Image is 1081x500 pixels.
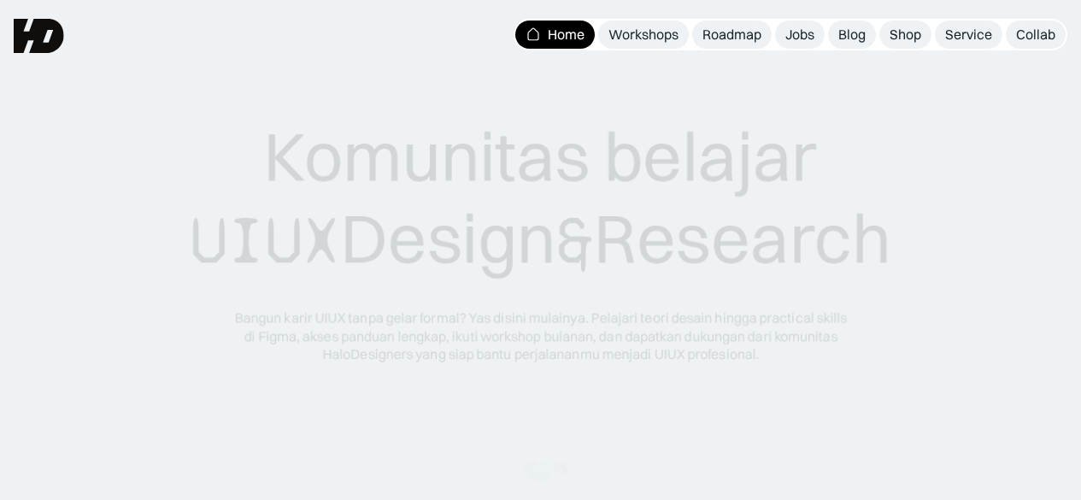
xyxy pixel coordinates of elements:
[935,21,1002,49] a: Service
[890,26,921,44] div: Shop
[838,26,866,44] div: Blog
[556,200,594,282] span: &
[692,21,772,49] a: Roadmap
[945,26,992,44] div: Service
[515,21,595,49] a: Home
[1006,21,1066,49] a: Collab
[785,26,814,44] div: Jobs
[190,200,340,282] span: UIUX
[879,21,931,49] a: Shop
[828,21,876,49] a: Blog
[608,26,679,44] div: Workshops
[598,21,689,49] a: Workshops
[190,115,891,282] div: Komunitas belajar Design Research
[702,26,761,44] div: Roadmap
[775,21,825,49] a: Jobs
[233,309,849,362] div: Bangun karir UIUX tanpa gelar formal? Yas disini mulainya. Pelajari teori desain hingga practical...
[1016,26,1055,44] div: Collab
[548,26,585,44] div: Home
